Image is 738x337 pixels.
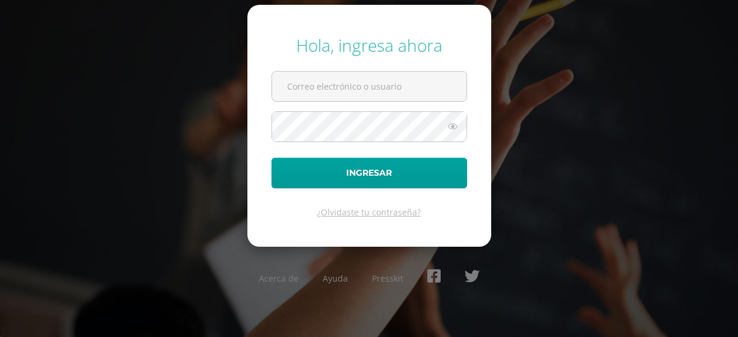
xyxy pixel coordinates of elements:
button: Ingresar [271,158,467,188]
a: Presskit [372,273,403,284]
input: Correo electrónico o usuario [272,72,467,101]
a: Ayuda [323,273,348,284]
a: Acerca de [259,273,299,284]
a: ¿Olvidaste tu contraseña? [317,206,421,218]
div: Hola, ingresa ahora [271,34,467,57]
